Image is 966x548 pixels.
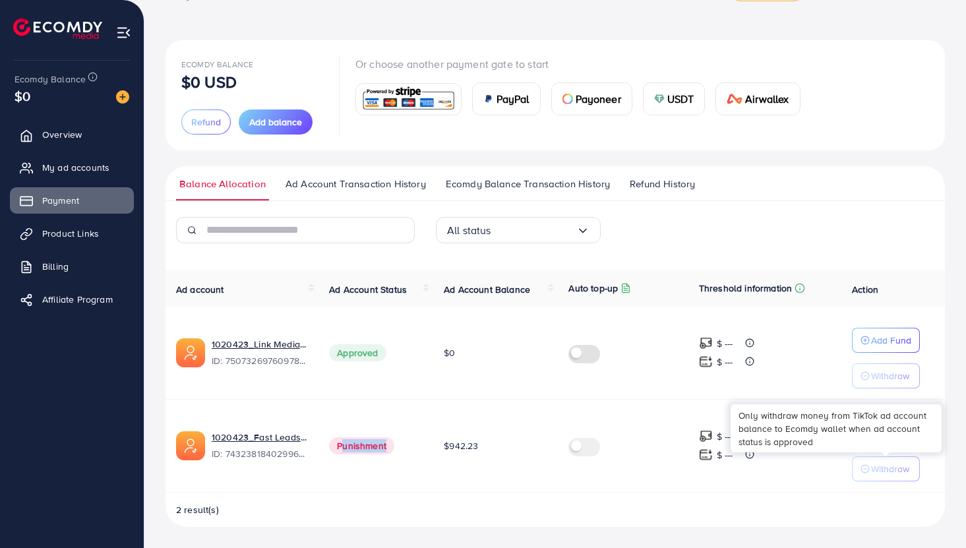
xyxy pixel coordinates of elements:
[745,91,789,107] span: Airwallex
[436,217,601,243] div: Search for option
[444,439,478,452] span: $942.23
[15,73,86,86] span: Ecomdy Balance
[329,283,407,296] span: Ad Account Status
[654,94,665,104] img: card
[497,91,529,107] span: PayPal
[212,431,308,444] a: 1020423_Fast Leads - Ecomdy_1730486261237
[699,280,792,296] p: Threshold information
[10,220,134,247] a: Product Links
[630,177,695,191] span: Refund History
[176,283,224,296] span: Ad account
[176,338,205,367] img: ic-ads-acc.e4c84228.svg
[181,74,237,90] p: $0 USD
[181,109,231,135] button: Refund
[355,83,462,115] a: card
[179,177,266,191] span: Balance Allocation
[717,336,733,351] p: $ ---
[13,18,102,39] img: logo
[910,489,956,538] iframe: Chat
[727,94,742,104] img: card
[42,194,79,207] span: Payment
[10,187,134,214] a: Payment
[717,354,733,370] p: $ ---
[551,82,632,115] a: cardPayoneer
[329,344,386,361] span: Approved
[643,82,706,115] a: cardUSDT
[731,404,942,452] div: Only withdraw money from TikTok ad account balance to Ecomdy wallet when ad account status is app...
[42,161,109,174] span: My ad accounts
[446,177,610,191] span: Ecomdy Balance Transaction History
[239,109,313,135] button: Add balance
[42,128,82,141] span: Overview
[212,338,308,368] div: <span class='underline'>1020423_Link Media SRL_1747935779746</span></br>7507326976097845264
[715,82,800,115] a: cardAirwallex
[212,431,308,461] div: <span class='underline'>1020423_Fast Leads - Ecomdy_1730486261237</span></br>7432381840299671568
[699,336,713,350] img: top-up amount
[447,220,491,241] span: All status
[10,286,134,313] a: Affiliate Program
[871,332,911,348] p: Add Fund
[717,447,733,463] p: $ ---
[42,227,99,240] span: Product Links
[444,283,530,296] span: Ad Account Balance
[483,94,494,104] img: card
[181,59,253,70] span: Ecomdy Balance
[852,363,920,388] button: Withdraw
[699,448,713,462] img: top-up amount
[212,447,308,460] span: ID: 7432381840299671568
[667,91,694,107] span: USDT
[10,253,134,280] a: Billing
[176,431,205,460] img: ic-ads-acc.e4c84228.svg
[15,86,30,106] span: $0
[852,328,920,353] button: Add Fund
[10,121,134,148] a: Overview
[562,94,573,104] img: card
[42,260,69,273] span: Billing
[576,91,621,107] span: Payoneer
[249,115,302,129] span: Add balance
[116,90,129,104] img: image
[360,85,457,113] img: card
[355,56,811,72] p: Or choose another payment gate to start
[42,293,113,306] span: Affiliate Program
[176,503,219,516] span: 2 result(s)
[699,355,713,369] img: top-up amount
[10,154,134,181] a: My ad accounts
[491,220,576,241] input: Search for option
[329,437,394,454] span: Punishment
[852,283,878,296] span: Action
[852,456,920,481] button: Withdraw
[472,82,541,115] a: cardPayPal
[212,338,308,351] a: 1020423_Link Media SRL_1747935779746
[871,461,909,477] p: Withdraw
[116,25,131,40] img: menu
[568,280,618,296] p: Auto top-up
[871,368,909,384] p: Withdraw
[191,115,221,129] span: Refund
[286,177,426,191] span: Ad Account Transaction History
[444,346,455,359] span: $0
[699,429,713,443] img: top-up amount
[212,354,308,367] span: ID: 7507326976097845264
[717,429,733,444] p: $ ---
